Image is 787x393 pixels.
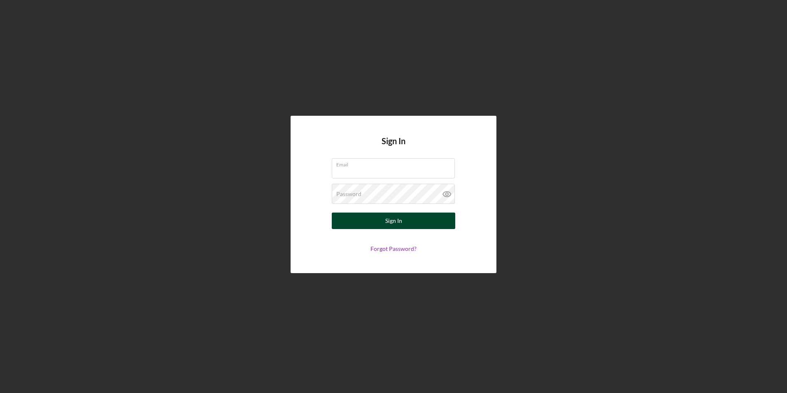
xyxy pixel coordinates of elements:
div: Sign In [385,213,402,229]
label: Password [336,191,361,197]
button: Sign In [332,213,455,229]
label: Email [336,159,455,168]
a: Forgot Password? [370,245,417,252]
h4: Sign In [382,136,405,158]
